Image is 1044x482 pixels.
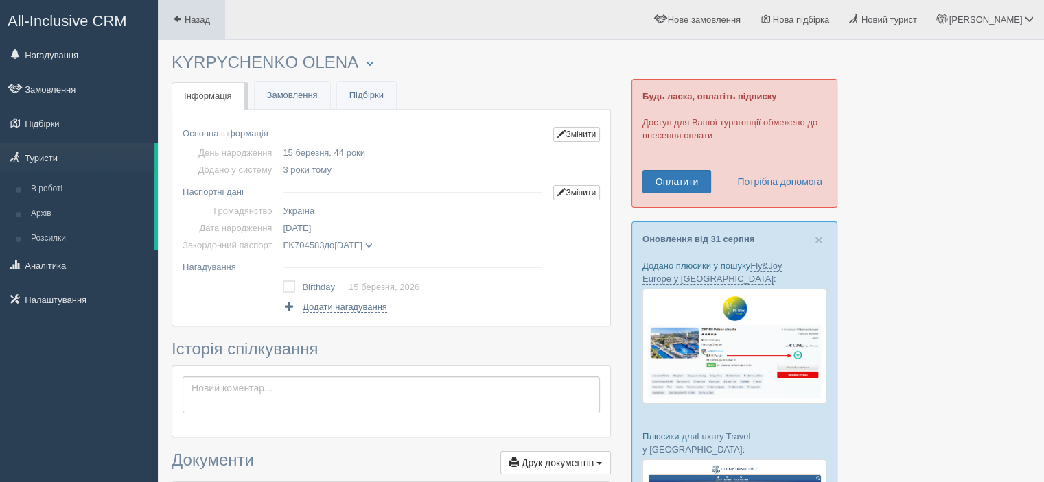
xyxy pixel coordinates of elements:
button: Close [815,232,823,247]
span: [DATE] [283,223,311,233]
td: День народження [183,144,277,161]
a: 15 березня, 2026 [349,282,419,292]
td: 15 березня, 44 роки [277,144,548,161]
div: Доступ для Вашої турагенції обмежено до внесення оплати [631,79,837,208]
td: Birthday [302,278,349,297]
h3: KYRPYCHENKO OLENA [172,53,611,72]
a: Luxury Travel у [GEOGRAPHIC_DATA] [642,431,750,455]
span: [DATE] [334,240,362,250]
a: Додати нагадування [283,300,386,313]
span: Назад [185,14,210,25]
td: Паспортні дані [183,178,277,202]
h3: Історія спілкування [172,340,611,358]
a: Потрібна допомога [728,170,823,193]
b: Будь ласка, оплатіть підписку [642,91,776,101]
span: Додати нагадування [303,302,387,313]
a: Архів [25,202,154,226]
img: fly-joy-de-proposal-crm-for-travel-agency.png [642,289,826,404]
p: Додано плюсики у пошуку : [642,259,826,285]
span: × [815,232,823,248]
h3: Документи [172,451,611,474]
span: Новий турист [861,14,917,25]
span: Друк документів [522,457,594,468]
td: Дата народження [183,219,277,237]
td: Україна [277,202,548,219]
a: All-Inclusive CRM [1,1,157,38]
p: Плюсики для : [642,430,826,456]
span: Нова підбірка [773,14,830,25]
a: Інформація [172,82,244,110]
a: В роботі [25,177,154,202]
span: [PERSON_NAME] [949,14,1022,25]
a: Замовлення [255,82,330,110]
a: Змінити [553,127,600,142]
td: Нагадування [183,254,277,276]
button: Друк документів [500,451,611,474]
span: FK704583 [283,240,324,250]
a: Оплатити [642,170,711,193]
span: 3 роки тому [283,165,331,175]
span: All-Inclusive CRM [8,12,127,29]
td: Додано у систему [183,161,277,178]
span: Інформація [184,91,232,101]
td: Громадянство [183,202,277,219]
a: Змінити [553,185,600,200]
a: Оновлення від 31 серпня [642,234,754,244]
a: Розсилки [25,226,154,251]
span: до [283,240,372,250]
span: Нове замовлення [668,14,741,25]
td: Закордонний паспорт [183,237,277,254]
td: Основна інформація [183,120,277,144]
a: Підбірки [337,82,396,110]
a: Fly&Joy Europe у [GEOGRAPHIC_DATA] [642,261,782,285]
